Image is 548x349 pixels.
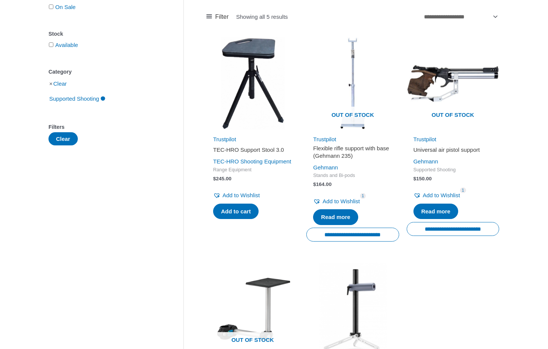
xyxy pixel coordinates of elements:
[313,145,392,162] a: Flexible rifle support with base (Gehmann 235)
[313,172,392,179] span: Stands and Bi-pods
[223,192,260,198] span: Add to Wishlist
[49,42,53,47] input: Available
[413,146,492,154] h2: Universal air pistol support
[48,132,78,145] button: Clear
[313,196,360,207] a: Add to Wishlist
[213,176,216,181] span: $
[413,176,416,181] span: $
[53,80,67,87] a: Clear
[313,136,336,142] a: Trustpilot
[423,192,460,198] span: Add to Wishlist
[313,181,332,187] bdi: 164.00
[413,146,492,156] a: Universal air pistol support
[412,107,494,124] span: Out of stock
[313,209,358,225] a: Read more about “Flexible rifle support with base (Gehmann 235)”
[306,37,399,130] a: Out of stock
[48,122,161,133] div: Filters
[236,14,288,20] p: Showing all 5 results
[206,11,229,23] a: Filter
[460,187,466,193] span: 1
[407,37,499,130] img: Universal air pistol support
[306,37,399,130] img: Flexible rifle support with base
[48,92,100,105] span: Supported Shooting
[48,29,161,39] div: Stock
[312,107,393,124] span: Out of stock
[48,95,106,101] a: Supported Shooting
[322,198,360,204] span: Add to Wishlist
[213,146,292,154] h2: TEC-HRO Support Stool 3.0
[213,146,292,156] a: TEC-HRO Support Stool 3.0
[407,37,499,130] a: Out of stock
[55,4,76,10] a: On Sale
[213,176,232,181] bdi: 245.00
[55,42,78,48] a: Available
[215,11,229,23] span: Filter
[213,136,236,142] a: Trustpilot
[313,145,392,159] h2: Flexible rifle support with base (Gehmann 235)
[49,5,53,9] input: On Sale
[413,204,459,219] a: Read more about “Universal air pistol support”
[213,158,291,165] a: TEC-HRO Shooting Equipment
[413,176,432,181] bdi: 150.00
[48,66,161,77] div: Category
[313,181,316,187] span: $
[213,190,260,201] a: Add to Wishlist
[413,167,492,173] span: Supported Shooting
[313,164,338,171] a: Gehmann
[413,136,436,142] a: Trustpilot
[413,190,460,201] a: Add to Wishlist
[213,167,292,173] span: Range Equipment
[413,158,438,165] a: Gehmann
[213,204,259,219] a: Add to cart: “TEC-HRO Support Stool 3.0”
[206,37,299,130] img: TEC-HRO Support Stool 3.
[421,11,499,23] select: Shop order
[360,193,366,199] span: 1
